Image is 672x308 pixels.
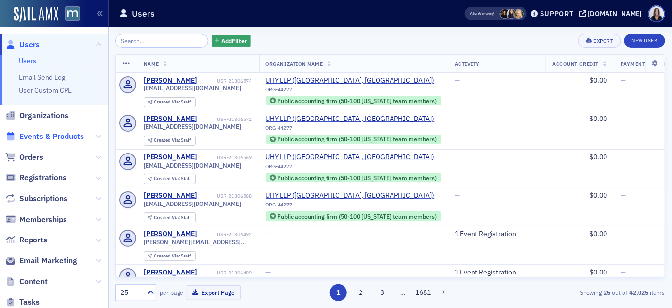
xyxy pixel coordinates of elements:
[19,110,68,121] span: Organizations
[455,191,460,200] span: —
[19,172,66,183] span: Registrations
[65,6,80,21] img: SailAMX
[154,176,191,182] div: Staff
[144,60,159,67] span: Name
[277,137,437,142] div: Public accounting firm (50-100 [US_STATE] team members)
[221,36,247,45] span: Add Filter
[266,173,442,182] div: Public accounting firm (50-100 Maryland team members)
[5,131,84,142] a: Events & Products
[590,114,607,123] span: $0.00
[144,268,197,277] a: [PERSON_NAME]
[277,214,437,219] div: Public accounting firm (50-100 [US_STATE] team members)
[513,9,524,19] span: Rebekah Olson
[199,193,252,199] div: USR-21306568
[455,114,460,123] span: —
[621,76,626,85] span: —
[5,214,67,225] a: Memberships
[19,193,67,204] span: Subscriptions
[590,229,607,238] span: $0.00
[19,131,84,142] span: Events & Products
[594,38,614,44] div: Export
[330,284,347,301] button: 1
[154,253,181,259] span: Created Via :
[144,97,196,107] div: Created Via: Staff
[455,268,516,277] a: 1 Event Registration
[5,276,48,287] a: Content
[199,116,252,122] div: USR-21306572
[266,163,442,173] div: ORG-44277
[154,175,181,182] span: Created Via :
[621,229,626,238] span: —
[266,60,323,67] span: Organization Name
[5,172,66,183] a: Registrations
[590,191,607,200] span: $0.00
[266,153,435,162] span: UHY LLP (Columbia, MD)
[455,230,516,239] a: 1 Event Registration
[19,235,47,245] span: Reports
[19,86,72,95] a: User Custom CPE
[578,34,621,48] button: Export
[154,214,181,221] span: Created Via :
[489,288,665,297] div: Showing out of items
[266,229,271,238] span: —
[19,73,65,82] a: Email Send Log
[352,284,369,301] button: 2
[590,76,607,85] span: $0.00
[266,191,435,200] span: UHY LLP (Columbia, MD)
[500,9,510,19] span: Lauren McDonough
[144,136,196,146] div: Created Via: Staff
[5,235,47,245] a: Reports
[5,297,40,308] a: Tasks
[144,123,242,130] span: [EMAIL_ADDRESS][DOMAIN_NAME]
[115,34,208,48] input: Search…
[277,175,437,181] div: Public accounting firm (50-100 [US_STATE] team members)
[579,10,646,17] button: [DOMAIN_NAME]
[455,153,460,161] span: —
[266,191,442,200] a: UHY LLP ([GEOGRAPHIC_DATA], [GEOGRAPHIC_DATA])
[553,60,599,67] span: Account Credit
[415,284,432,301] button: 1681
[266,153,442,162] a: UHY LLP ([GEOGRAPHIC_DATA], [GEOGRAPHIC_DATA])
[266,268,271,276] span: —
[144,191,197,200] a: [PERSON_NAME]
[266,115,435,123] span: UHY LLP (Columbia, MD)
[19,39,40,50] span: Users
[19,297,40,308] span: Tasks
[470,10,495,17] span: Viewing
[144,212,196,222] div: Created Via: Staff
[144,200,242,207] span: [EMAIL_ADDRESS][DOMAIN_NAME]
[648,5,665,22] span: Profile
[199,231,252,238] div: USR-21306492
[588,9,642,18] div: [DOMAIN_NAME]
[628,288,650,297] strong: 42,025
[144,239,252,246] span: [PERSON_NAME][EMAIL_ADDRESS][PERSON_NAME][DOMAIN_NAME]
[154,99,181,105] span: Created Via :
[266,76,435,85] span: UHY LLP (Columbia, MD)
[540,9,574,18] div: Support
[455,60,480,67] span: Activity
[154,215,191,221] div: Staff
[144,251,196,261] div: Created Via: Staff
[5,39,40,50] a: Users
[621,114,626,123] span: —
[58,6,80,23] a: View Homepage
[144,85,242,92] span: [EMAIL_ADDRESS][DOMAIN_NAME]
[621,191,626,200] span: —
[19,276,48,287] span: Content
[266,202,442,211] div: ORG-44277
[144,230,197,239] a: [PERSON_NAME]
[455,76,460,85] span: —
[144,174,196,184] div: Created Via: Staff
[621,153,626,161] span: —
[266,115,442,123] a: UHY LLP ([GEOGRAPHIC_DATA], [GEOGRAPHIC_DATA])
[154,137,181,143] span: Created Via :
[144,153,197,162] div: [PERSON_NAME]
[5,152,43,163] a: Orders
[199,78,252,84] div: USR-21306574
[187,285,241,300] button: Export Page
[266,211,442,221] div: Public accounting firm (50-100 Maryland team members)
[144,115,197,123] div: [PERSON_NAME]
[154,254,191,259] div: Staff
